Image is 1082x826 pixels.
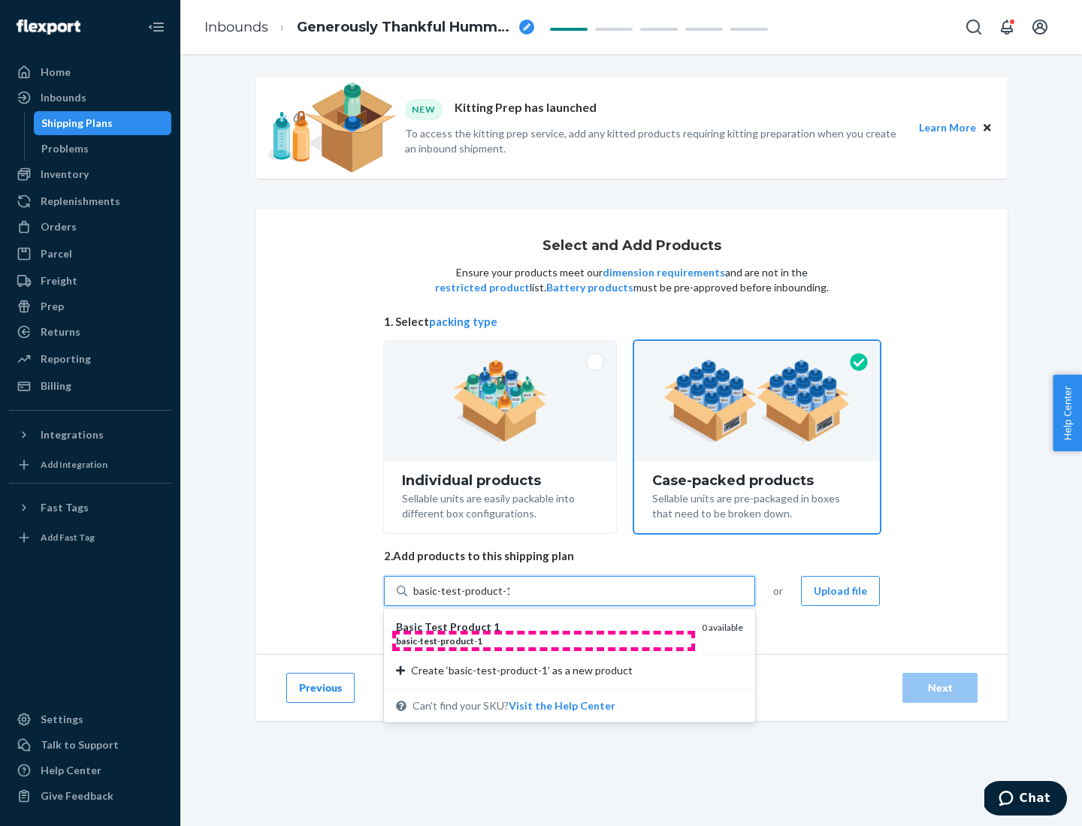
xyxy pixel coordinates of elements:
[663,360,851,442] img: case-pack.59cecea509d18c883b923b81aeac6d0b.png
[546,280,633,295] button: Battery products
[9,86,171,110] a: Inbounds
[509,698,615,713] button: Basic Test Product 1basic-test-product-10 availableCreate ‘basic-test-product-1’ as a new product...
[41,427,104,442] div: Integrations
[425,620,448,633] em: Test
[9,496,171,520] button: Fast Tags
[9,320,171,344] a: Returns
[41,458,107,471] div: Add Integration
[9,733,171,757] button: Talk to Support
[984,781,1067,818] iframe: Opens a widget where you can chat to one of our agents
[652,488,862,521] div: Sellable units are pre-packaged in boxes that need to be broken down.
[455,99,597,119] p: Kitting Prep has launched
[1025,12,1055,42] button: Open account menu
[204,19,268,35] a: Inbounds
[979,119,996,136] button: Close
[420,635,437,647] em: test
[9,269,171,293] a: Freight
[477,635,482,647] em: 1
[453,360,547,442] img: individual-pack.facf35554cb0f1810c75b2bd6df2d64e.png
[429,314,497,330] button: packing type
[192,5,546,50] ol: breadcrumbs
[384,314,880,330] span: 1. Select
[1053,375,1082,451] button: Help Center
[9,215,171,239] a: Orders
[396,635,690,647] div: - - -
[9,294,171,318] a: Prep
[41,788,113,803] div: Give Feedback
[9,60,171,84] a: Home
[396,635,417,647] em: basic
[9,758,171,782] a: Help Center
[9,374,171,398] a: Billing
[405,126,905,156] p: To access the kitting prep service, add any kitted products requiring kitting preparation when yo...
[9,347,171,371] a: Reporting
[9,784,171,808] button: Give Feedback
[41,65,71,80] div: Home
[41,712,83,727] div: Settings
[413,583,509,598] input: Basic Test Product 1basic-test-product-10 availableCreate ‘basic-test-product-1’ as a new product...
[41,763,101,778] div: Help Center
[41,737,119,752] div: Talk to Support
[41,167,89,182] div: Inventory
[286,673,355,703] button: Previous
[9,453,171,477] a: Add Integration
[603,265,725,280] button: dimension requirements
[440,635,474,647] em: product
[41,500,89,515] div: Fast Tags
[402,488,598,521] div: Sellable units are easily packable into different box configurations.
[702,622,743,633] span: 0 available
[411,663,633,678] span: Create ‘basic-test-product-1’ as a new product
[494,620,500,633] em: 1
[9,189,171,213] a: Replenishments
[9,707,171,731] a: Settings
[413,698,615,713] span: Can't find your SKU?
[297,18,513,38] span: Generously Thankful Hummingbird
[41,194,120,209] div: Replenishments
[41,378,71,393] div: Billing
[9,526,171,550] a: Add Fast Tag
[141,12,171,42] button: Close Navigation
[992,12,1022,42] button: Open notifications
[34,111,172,135] a: Shipping Plans
[773,583,783,598] span: or
[919,119,976,136] button: Learn More
[915,680,965,695] div: Next
[41,90,86,105] div: Inbounds
[41,246,72,261] div: Parcel
[41,531,95,544] div: Add Fast Tag
[450,620,491,633] em: Product
[959,12,989,42] button: Open Search Box
[396,620,422,633] em: Basic
[9,242,171,266] a: Parcel
[435,280,530,295] button: restricted product
[543,239,721,254] h1: Select and Add Products
[41,324,80,339] div: Returns
[17,20,80,35] img: Flexport logo
[9,162,171,186] a: Inventory
[9,423,171,447] button: Integrations
[652,473,862,488] div: Case-packed products
[902,673,978,703] button: Next
[41,273,77,288] div: Freight
[41,299,64,314] div: Prep
[41,351,91,366] div: Reporting
[405,99,443,119] div: NEW
[801,576,880,606] button: Upload file
[34,137,172,161] a: Problems
[41,219,77,234] div: Orders
[41,141,89,156] div: Problems
[384,548,880,564] span: 2. Add products to this shipping plan
[434,265,830,295] p: Ensure your products meet our and are not in the list. must be pre-approved before inbounding.
[402,473,598,488] div: Individual products
[41,116,113,131] div: Shipping Plans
